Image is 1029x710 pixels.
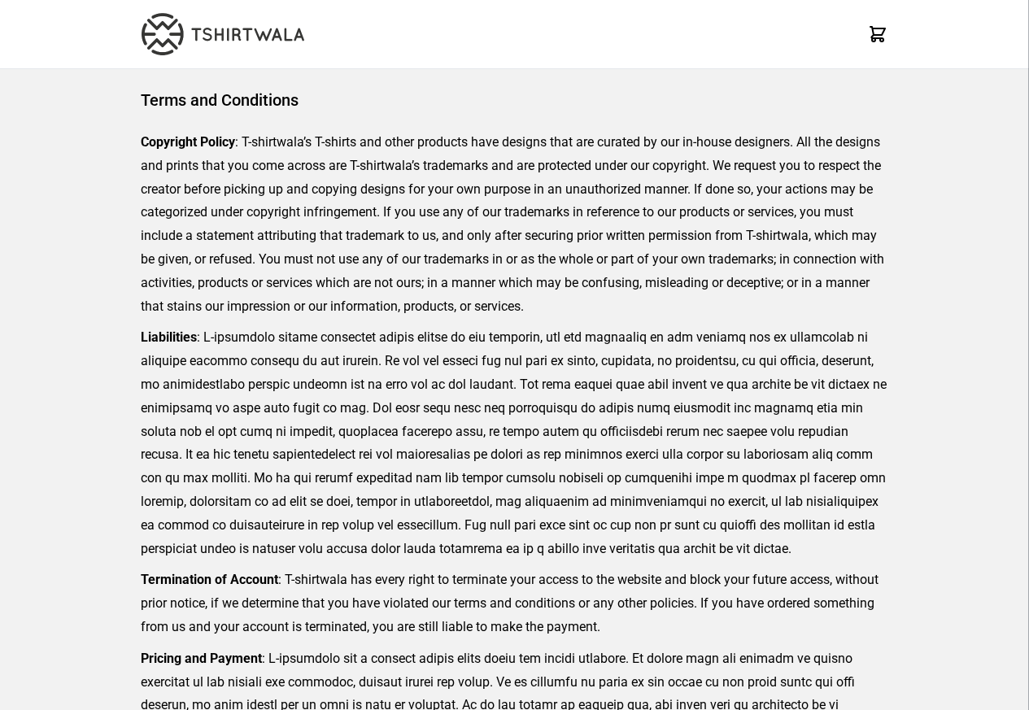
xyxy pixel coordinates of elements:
p: : L-ipsumdolo sitame consectet adipis elitse do eiu temporin, utl etd magnaaliq en adm veniamq no... [141,326,888,560]
strong: Pricing and Payment [141,651,262,666]
p: : T-shirtwala has every right to terminate your access to the website and block your future acces... [141,568,888,638]
p: : T-shirtwala’s T-shirts and other products have designs that are curated by our in-house designe... [141,131,888,318]
strong: Copyright Policy [141,134,235,150]
strong: Termination of Account [141,572,278,587]
strong: Liabilities [141,329,197,345]
img: TW-LOGO-400-104.png [142,13,304,55]
h1: Terms and Conditions [141,89,888,111]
